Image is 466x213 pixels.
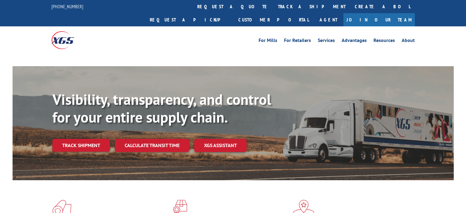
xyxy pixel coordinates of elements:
a: Track shipment [52,139,110,152]
a: [PHONE_NUMBER] [51,3,83,10]
a: Services [318,38,335,45]
a: For Retailers [284,38,311,45]
b: Visibility, transparency, and control for your entire supply chain. [52,90,271,127]
a: Customer Portal [234,13,313,26]
a: Agent [313,13,343,26]
a: Request a pickup [145,13,234,26]
a: Advantages [342,38,367,45]
a: Calculate transit time [115,139,189,152]
a: Resources [373,38,395,45]
a: About [402,38,415,45]
a: XGS ASSISTANT [194,139,247,152]
a: For Mills [259,38,277,45]
a: Join Our Team [343,13,415,26]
